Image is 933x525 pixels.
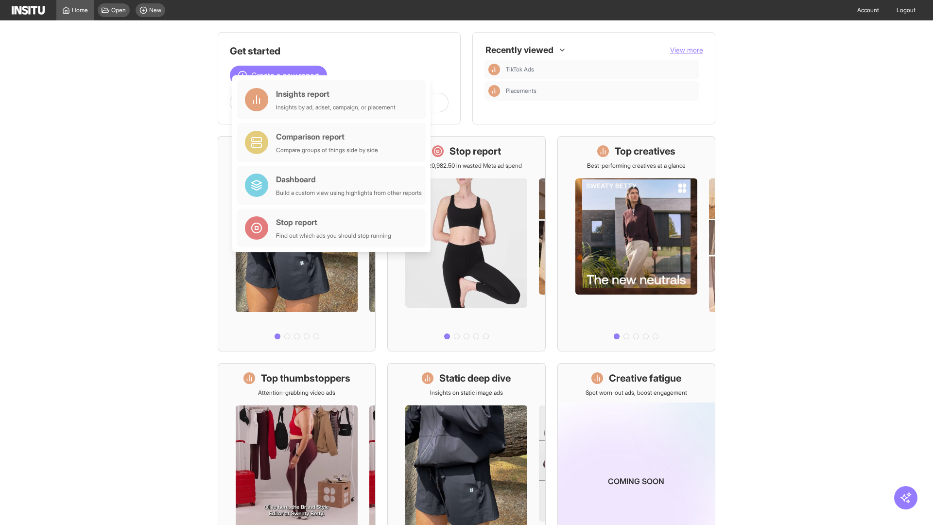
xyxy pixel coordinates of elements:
[276,146,378,154] div: Compare groups of things side by side
[411,162,522,170] p: Save £20,982.50 in wasted Meta ad spend
[506,66,695,73] span: TikTok Ads
[276,216,391,228] div: Stop report
[230,44,449,58] h1: Get started
[230,66,327,85] button: Create a new report
[276,174,422,185] div: Dashboard
[506,66,534,73] span: TikTok Ads
[261,371,350,385] h1: Top thumbstoppers
[506,87,695,95] span: Placements
[12,6,45,15] img: Logo
[276,189,422,197] div: Build a custom view using highlights from other reports
[387,136,545,351] a: Stop reportSave £20,982.50 in wasted Meta ad spend
[276,232,391,240] div: Find out which ads you should stop running
[488,64,500,75] div: Insights
[258,389,335,397] p: Attention-grabbing video ads
[449,144,501,158] h1: Stop report
[670,46,703,54] span: View more
[430,389,503,397] p: Insights on static image ads
[506,87,536,95] span: Placements
[149,6,161,14] span: New
[276,104,396,111] div: Insights by ad, adset, campaign, or placement
[670,45,703,55] button: View more
[557,136,715,351] a: Top creativesBest-performing creatives at a glance
[251,70,319,81] span: Create a new report
[218,136,376,351] a: What's live nowSee all active ads instantly
[276,131,378,142] div: Comparison report
[111,6,126,14] span: Open
[72,6,88,14] span: Home
[488,85,500,97] div: Insights
[439,371,511,385] h1: Static deep dive
[276,88,396,100] div: Insights report
[615,144,675,158] h1: Top creatives
[587,162,686,170] p: Best-performing creatives at a glance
